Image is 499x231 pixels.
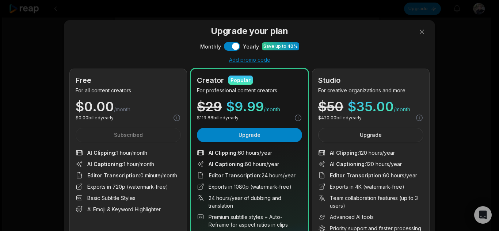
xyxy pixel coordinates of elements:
[197,128,302,142] button: Upgrade
[197,75,224,86] h2: Creator
[114,106,130,113] span: /month
[318,183,423,190] li: Exports in 4K (watermark-free)
[209,172,262,178] span: Editor Transcription :
[87,172,177,179] span: 0 minute/month
[76,75,91,86] h2: Free
[330,160,402,168] span: 120 hours/year
[70,57,429,63] div: Add promo code
[87,172,140,178] span: Editor Transcription :
[76,183,181,190] li: Exports in 720p (watermark-free)
[76,115,114,121] p: $ 0.00 billed yearly
[87,150,117,156] span: AI Clipping :
[330,172,383,178] span: Editor Transcription :
[330,149,395,157] span: 120 hours/year
[318,86,423,94] p: For creative organizations and more
[226,100,264,113] span: $ 9.99
[330,172,417,179] span: 60 hours/year
[76,194,181,202] li: Basic Subtitle Styles
[209,160,279,168] span: 60 hours/year
[348,100,394,113] span: $ 35.00
[197,86,302,94] p: For professional content creators
[318,115,362,121] p: $ 420.00 billed yearly
[197,213,302,228] li: Premium subtitle styles + Auto-Reframe for aspect ratios in clips
[263,43,298,50] div: Save up to 40%
[330,161,366,167] span: AI Captioning :
[264,106,280,113] span: /month
[209,161,245,167] span: AI Captioning :
[318,194,423,209] li: Team collaboration features (up to 3 users)
[197,115,239,121] p: $ 119.88 billed yearly
[318,75,340,86] h2: Studio
[76,86,181,94] p: For all content creators
[87,160,154,168] span: 1 hour/month
[318,128,423,142] button: Upgrade
[200,43,221,50] span: Monthly
[209,150,238,156] span: AI Clipping :
[394,106,410,113] span: /month
[87,149,147,157] span: 1 hour/month
[197,183,302,190] li: Exports in 1080p (watermark-free)
[197,194,302,209] li: 24 hours/year of dubbing and translation
[209,172,296,179] span: 24 hours/year
[87,161,123,167] span: AI Captioning :
[231,76,251,84] div: Popular
[474,206,492,224] div: Open Intercom Messenger
[76,100,114,113] span: $ 0.00
[318,213,423,221] li: Advanced AI tools
[243,43,259,50] span: Yearly
[318,100,343,113] div: $ 50
[76,205,181,213] li: AI Emoji & Keyword Highlighter
[197,100,222,113] div: $ 29
[70,24,429,38] h3: Upgrade your plan
[330,150,359,156] span: AI Clipping :
[209,149,272,157] span: 60 hours/year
